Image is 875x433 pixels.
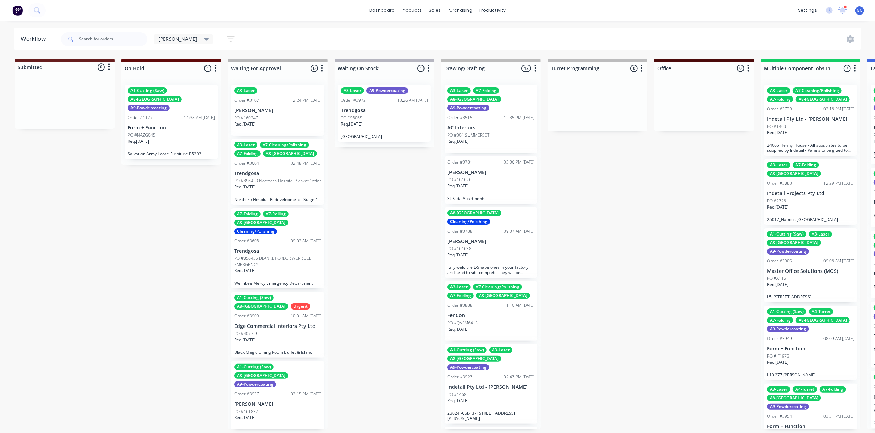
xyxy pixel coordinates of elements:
div: A7-Folding [767,96,793,102]
div: 08:09 AM [DATE] [823,335,854,342]
p: fully weld the L-Shape ones in your factory and send to site complete They will be craned up as 1... [447,265,535,275]
p: Black Magic Dining Room Buffet & Island [234,350,321,355]
div: A8-[GEOGRAPHIC_DATA] [796,96,850,102]
div: A3-LaserA7 Cleaning/PolishingA7-FoldingA8-[GEOGRAPHIC_DATA]Order #388811:10 AM [DATE]FenConPO #QV... [445,281,537,341]
div: Order #1127 [128,114,153,121]
p: PO #NAZG045 [128,132,155,138]
div: A3-Laser [234,142,257,148]
div: A3-LaserA7-FoldingA8-[GEOGRAPHIC_DATA]A9-PowdercoatingOrder #351512:35 PM [DATE]AC InteriorsPO #0... [445,85,537,153]
p: Req. [DATE] [234,415,256,421]
div: A3-LaserOrder #310712:24 PM [DATE][PERSON_NAME]PO #160247Req.[DATE] [231,85,324,136]
p: Indetail Pty Ltd - [PERSON_NAME] [447,384,535,390]
div: A9-Powdercoating [234,381,276,387]
div: A9-Powdercoating [447,105,489,111]
div: A7-Folding [473,87,499,94]
div: A3-Laser [447,284,471,290]
div: A9-Powdercoating [447,364,489,370]
div: A3-Laser [767,162,790,168]
div: Order #3880 [767,180,792,186]
div: 10:01 AM [DATE] [291,313,321,319]
div: A3-Laser [447,87,471,94]
div: 03:36 PM [DATE] [504,159,535,165]
div: Cleaning/Polishing [234,228,277,234]
p: PO #A116 [767,275,786,282]
div: Order #3107 [234,97,259,103]
img: Factory [12,5,23,16]
a: dashboard [366,5,398,16]
div: A8-[GEOGRAPHIC_DATA] [476,293,530,299]
div: 12:35 PM [DATE] [504,114,535,121]
div: sales [425,5,444,16]
div: A8-[GEOGRAPHIC_DATA] [234,303,288,310]
p: FenCon [447,313,535,319]
div: A8-[GEOGRAPHIC_DATA] [767,171,821,177]
p: Trendgosa [234,248,321,254]
div: A7-Folding [234,150,261,157]
span: [PERSON_NAME] [158,35,197,43]
div: A8-[GEOGRAPHIC_DATA] [447,96,501,102]
div: Order #3888 [447,302,472,308]
div: 10:26 AM [DATE] [397,97,428,103]
div: 09:06 AM [DATE] [823,258,854,264]
div: A7 Cleaning/Polishing [793,87,842,94]
div: Order #3954 [767,413,792,420]
div: 11:38 AM [DATE] [184,114,215,121]
div: Order #3909 [234,313,259,319]
div: A7-Folding [767,317,793,323]
div: A8-[GEOGRAPHIC_DATA] [767,240,821,246]
p: Req. [DATE] [234,121,256,127]
p: Req. [DATE] [767,282,789,288]
div: Workflow [21,35,49,43]
div: products [398,5,425,16]
div: Order #3972 [341,97,366,103]
div: A7-FoldingA7-RollingA8-[GEOGRAPHIC_DATA]Cleaning/PolishingOrder #360809:02 AM [DATE]TrendgosaPO #... [231,208,324,289]
p: Form + Function [128,125,215,131]
div: Order #3937 [234,391,259,397]
div: A1-Cutting (Saw) [447,347,487,353]
p: Req. [DATE] [234,337,256,343]
div: A3-Laser [234,87,257,94]
div: A8-[GEOGRAPHIC_DATA] [234,372,288,379]
p: PO #98065 [341,115,362,121]
div: A9-Powdercoating [767,326,809,332]
p: Req. [DATE] [767,359,789,366]
div: A7-Rolling [263,211,289,217]
div: 09:02 AM [DATE] [291,238,321,244]
div: A3-Laser [767,386,790,393]
p: Edge Commercial Interiors Pty Ltd [234,323,321,329]
p: PO #2726 [767,198,786,204]
div: settings [794,5,820,16]
div: Order #3781 [447,159,472,165]
p: PO #160247 [234,115,258,121]
p: Indetail Projects Pty Ltd [767,191,854,196]
p: PO #1468 [447,391,466,398]
div: A3-Laser [489,347,512,353]
div: 02:47 PM [DATE] [504,374,535,380]
div: Cleaning/Polishing [447,219,490,225]
div: A8-[GEOGRAPHIC_DATA] [796,317,850,323]
p: PO #QVSM6415 [447,320,478,326]
div: Order #3949 [767,335,792,342]
div: A8-[GEOGRAPHIC_DATA] [263,150,317,157]
div: A8-[GEOGRAPHIC_DATA]Cleaning/PolishingOrder #378809:37 AM [DATE][PERSON_NAME]PO #161638Req.[DATE]... [445,207,537,278]
p: Req. [DATE] [234,268,256,274]
p: 23024 -Cobild - [STREET_ADDRESS][PERSON_NAME] [447,411,535,421]
p: [PERSON_NAME] [447,169,535,175]
div: 09:37 AM [DATE] [504,228,535,234]
p: PO #161638 [447,246,471,252]
p: Trendgosa [341,108,428,113]
div: A8-[GEOGRAPHIC_DATA] [447,210,501,216]
div: Order #378103:36 PM [DATE][PERSON_NAME]PO #161626Req.[DATE]St Kilda Apartments [445,156,537,204]
div: A4-Turret [793,386,817,393]
div: Order #3604 [234,160,259,166]
p: Req. [DATE] [341,121,362,127]
div: A1-Cutting (Saw) [234,364,274,370]
p: PO #4077-9 [234,331,257,337]
div: A1-Cutting (Saw)A8-[GEOGRAPHIC_DATA]UrgentOrder #390910:01 AM [DATE]Edge Commercial Interiors Pty... [231,292,324,358]
div: A1-Cutting (Saw)A8-[GEOGRAPHIC_DATA]A9-PowdercoatingOrder #112711:38 AM [DATE]Form + FunctionPO #... [125,85,218,159]
div: A8-[GEOGRAPHIC_DATA] [447,356,501,362]
div: A8-[GEOGRAPHIC_DATA] [128,96,182,102]
div: A7-Folding [447,293,474,299]
p: L10 277 [PERSON_NAME] [767,372,854,377]
div: A1-Cutting (Saw) [234,295,274,301]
